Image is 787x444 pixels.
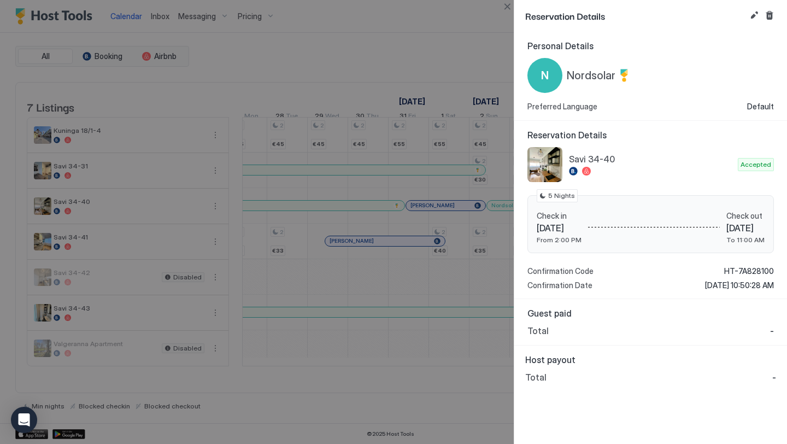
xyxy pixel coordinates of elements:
span: From 2:00 PM [537,236,582,244]
span: [DATE] 10:50:28 AM [705,281,774,290]
span: Check in [537,211,582,221]
span: Total [527,325,549,336]
span: Confirmation Date [527,281,592,290]
span: [DATE] [726,223,765,233]
span: HT-7A828100 [724,266,774,276]
span: Total [525,372,547,383]
span: Nordsolar [567,69,615,83]
div: listing image [527,147,562,182]
span: Host payout [525,354,776,365]
span: To 11:00 AM [726,236,765,244]
span: Accepted [741,160,771,170]
span: Reservation Details [527,130,774,141]
span: [DATE] [537,223,582,233]
span: - [772,372,776,383]
span: Preferred Language [527,102,597,112]
button: Cancel reservation [763,9,776,22]
div: Open Intercom Messenger [11,407,37,433]
span: - [770,325,774,336]
span: Reservation Details [525,9,745,22]
span: Personal Details [527,40,774,51]
button: Edit reservation [748,9,761,22]
span: Guest paid [527,308,774,319]
span: Savi 34-40 [569,154,733,165]
span: N [541,67,549,84]
span: Default [747,102,774,112]
span: Confirmation Code [527,266,594,276]
span: Check out [726,211,765,221]
span: 5 Nights [548,191,575,201]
